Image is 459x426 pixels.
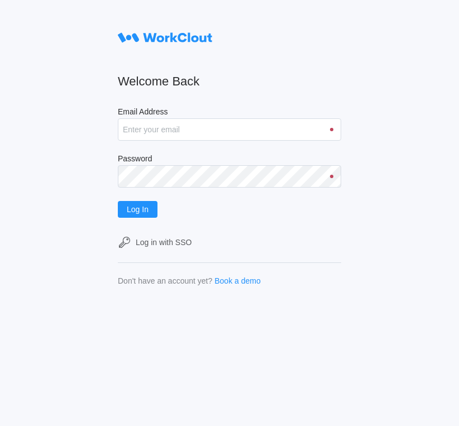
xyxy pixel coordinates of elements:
div: Don't have an account yet? [118,276,212,285]
a: Book a demo [214,276,261,285]
a: Log in with SSO [118,236,341,249]
label: Email Address [118,107,341,118]
label: Password [118,154,341,165]
button: Log In [118,201,157,218]
div: Log in with SSO [136,238,192,247]
span: Log In [127,205,149,213]
h2: Welcome Back [118,74,341,89]
input: Enter your email [118,118,341,141]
